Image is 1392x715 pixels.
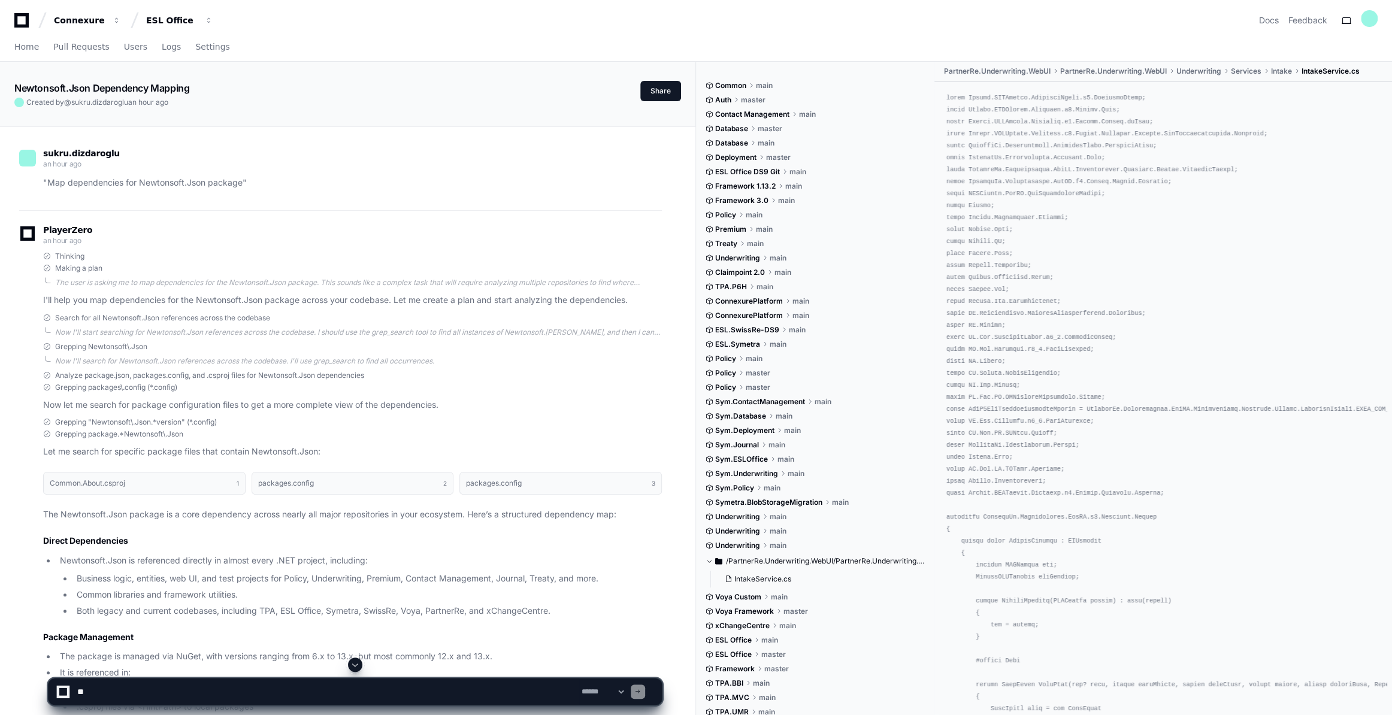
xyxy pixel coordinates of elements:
button: Share [640,81,681,101]
span: main [756,282,773,292]
span: main [778,196,795,205]
span: Framework 3.0 [715,196,768,205]
span: Symetra.BlobStorageMigration [715,498,822,507]
span: Policy [715,210,736,220]
span: Home [14,43,39,50]
span: main [747,239,764,249]
span: an hour ago [43,236,81,245]
span: @ [64,98,71,107]
span: PlayerZero [43,226,92,234]
span: main [764,483,780,493]
span: master [761,650,786,659]
span: Logs [162,43,181,50]
li: The package is managed via NuGet, with versions ranging from 6.x to 13.x, but most commonly 12.x ... [56,650,662,664]
button: ESL Office [141,10,218,31]
span: Database [715,124,748,134]
span: main [779,621,796,631]
span: Grepping "Newtonsoft\.Json.*version" (*.config) [55,417,217,427]
span: main [785,181,802,191]
span: main [832,498,849,507]
span: Underwriting [715,512,760,522]
div: Now I'll start searching for Newtonsoft.Json references across the codebase. I should use the gre... [55,328,662,337]
span: sukru.dizdaroglu [71,98,128,107]
span: ESL Office [715,635,752,645]
span: master [783,607,808,616]
span: master [746,383,770,392]
span: Claimpoint 2.0 [715,268,765,277]
span: Premium [715,225,746,234]
div: ESL Office [146,14,198,26]
span: main [815,397,831,407]
span: main [761,635,778,645]
a: Docs [1259,14,1279,26]
span: main [770,541,786,550]
span: Grepping packages\.config (*.config) [55,383,177,392]
span: Sym.Journal [715,440,759,450]
span: ESL.Symetra [715,340,760,349]
h2: Direct Dependencies [43,535,662,547]
span: xChangeCentre [715,621,770,631]
app-text-character-animate: Newtonsoft.Json Dependency Mapping [14,82,189,94]
p: I'll help you map dependencies for the Newtonsoft.Json package across your codebase. Let me creat... [43,293,662,307]
span: Thinking [55,252,84,261]
span: Treaty [715,239,737,249]
span: PartnerRe.Underwriting.WebUI [1060,66,1167,76]
span: Sym.ContactManagement [715,397,805,407]
li: Business logic, entities, web UI, and test projects for Policy, Underwriting, Premium, Contact Ma... [73,572,662,586]
span: main [771,592,788,602]
span: Sym.Underwriting [715,469,778,478]
span: main [774,268,791,277]
span: Services [1231,66,1261,76]
span: main [788,469,804,478]
a: Settings [195,34,229,61]
li: Newtonsoft.Json is referenced directly in almost every .NET project, including: [56,554,662,618]
h2: Package Management [43,631,662,643]
span: master [758,124,782,134]
span: Contact Management [715,110,789,119]
span: 1 [237,478,239,488]
button: /PartnerRe.Underwriting.WebUI/PartnerRe.Underwriting.WebUI/Underwriting/Services/Intake [706,552,925,571]
button: IntakeService.cs [720,571,918,587]
li: Common libraries and framework utilities. [73,588,662,602]
span: /PartnerRe.Underwriting.WebUI/PartnerRe.Underwriting.WebUI/Underwriting/Services/Intake [726,556,925,566]
span: main [770,526,786,536]
span: TPA.P6H [715,282,747,292]
span: Intake [1271,66,1292,76]
button: Feedback [1288,14,1327,26]
span: ConnexurePlatform [715,311,783,320]
span: main [770,512,786,522]
span: Pull Requests [53,43,109,50]
span: Settings [195,43,229,50]
span: IntakeService.cs [1302,66,1360,76]
button: packages.config3 [459,472,662,495]
p: Now let me search for package configuration files to get a more complete view of the dependencies. [43,398,662,412]
div: The user is asking me to map dependencies for the Newtonsoft.Json package. This sounds like a com... [55,278,662,287]
span: main [770,340,786,349]
span: Created by [26,98,168,107]
span: Sym.ESLOffice [715,455,768,464]
p: "Map dependencies for Newtonsoft.Json package" [43,176,662,190]
span: Auth [715,95,731,105]
a: Users [124,34,147,61]
span: Sym.Deployment [715,426,774,435]
span: main [770,253,786,263]
span: Underwriting [715,526,760,536]
a: Pull Requests [53,34,109,61]
span: master [746,368,770,378]
span: main [792,311,809,320]
span: Common [715,81,746,90]
span: ESL Office DS9 Git [715,167,780,177]
span: ESL Office [715,650,752,659]
span: main [746,210,762,220]
h1: packages.config [466,480,522,487]
span: Voya Custom [715,592,761,602]
span: Policy [715,354,736,363]
span: main [776,411,792,421]
h1: Common.About.csproj [50,480,125,487]
p: Let me search for specific package files that contain Newtonsoft.Json: [43,445,662,459]
span: Users [124,43,147,50]
span: master [766,153,791,162]
span: main [756,81,773,90]
span: Underwriting [1176,66,1221,76]
button: Connexure [49,10,126,31]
